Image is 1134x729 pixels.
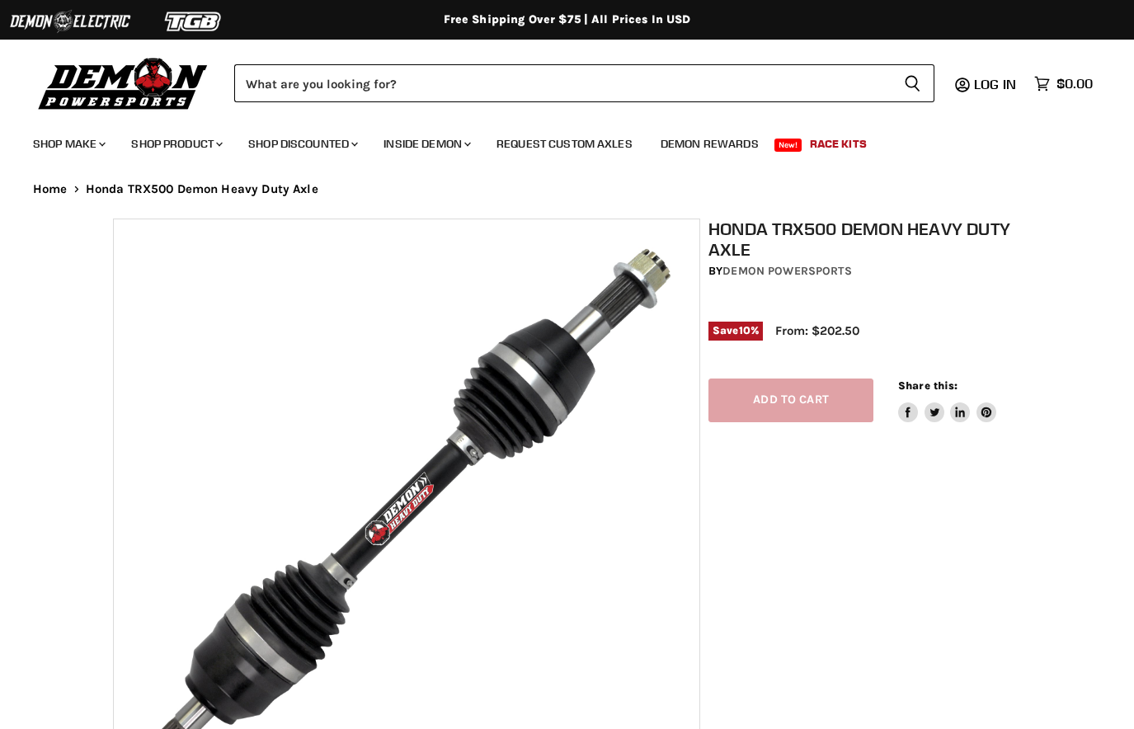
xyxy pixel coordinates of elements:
img: Demon Powersports [33,54,214,112]
span: Honda TRX500 Demon Heavy Duty Axle [86,182,318,196]
a: Race Kits [798,127,879,161]
div: by [708,262,1029,280]
span: $0.00 [1056,76,1093,92]
span: Share this: [898,379,958,392]
a: Inside Demon [371,127,481,161]
a: Home [33,182,68,196]
a: Shop Product [119,127,233,161]
h1: Honda TRX500 Demon Heavy Duty Axle [708,219,1029,260]
span: Log in [974,76,1016,92]
span: 10 [739,324,751,336]
a: Demon Powersports [722,264,851,278]
form: Product [234,64,934,102]
span: New! [774,139,802,152]
span: Save % [708,322,763,340]
ul: Main menu [21,120,1089,161]
a: Shop Discounted [236,127,368,161]
span: From: $202.50 [775,323,859,338]
a: $0.00 [1026,72,1101,96]
img: TGB Logo 2 [132,6,256,37]
a: Shop Make [21,127,115,161]
aside: Share this: [898,379,996,422]
img: Demon Electric Logo 2 [8,6,132,37]
a: Request Custom Axles [484,127,645,161]
button: Search [891,64,934,102]
a: Log in [967,77,1026,92]
input: Search [234,64,891,102]
a: Demon Rewards [648,127,771,161]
